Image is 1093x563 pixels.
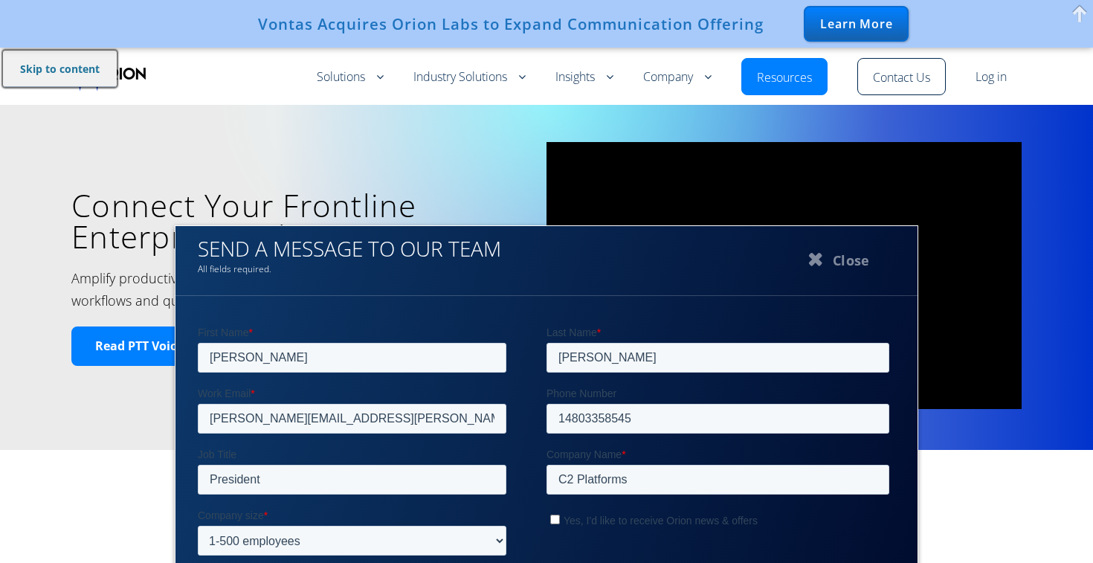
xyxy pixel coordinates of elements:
a: Industry Solutions [413,68,526,86]
h2: Amplify productivity of frontline operations with voice-automated workflows and queries. [71,267,472,312]
h3: SEND A MESSAGE TO OUR TEAM [190,238,903,274]
span: All fields required. [198,263,271,275]
h1: Connect Your Frontline Enterprise with Voice AI [71,190,524,252]
a: Contact Us [873,69,930,87]
a: Solutions [317,68,384,86]
a: Resources [757,69,812,87]
a: Log in [976,68,1007,86]
div: Vontas Acquires Orion Labs to Expand Communication Offering [258,15,764,33]
a: Read PTT Voice AI E-book [71,326,265,366]
div: Learn More [804,6,909,42]
a: Skip to content [3,51,117,87]
a: Company [643,68,712,86]
iframe: Chat Widget [1019,492,1093,563]
button: Close [761,241,910,278]
span: Read PTT Voice AI E-book [95,338,241,354]
a: Insights [555,68,613,86]
iframe: vimeo Video Player [546,142,1022,409]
